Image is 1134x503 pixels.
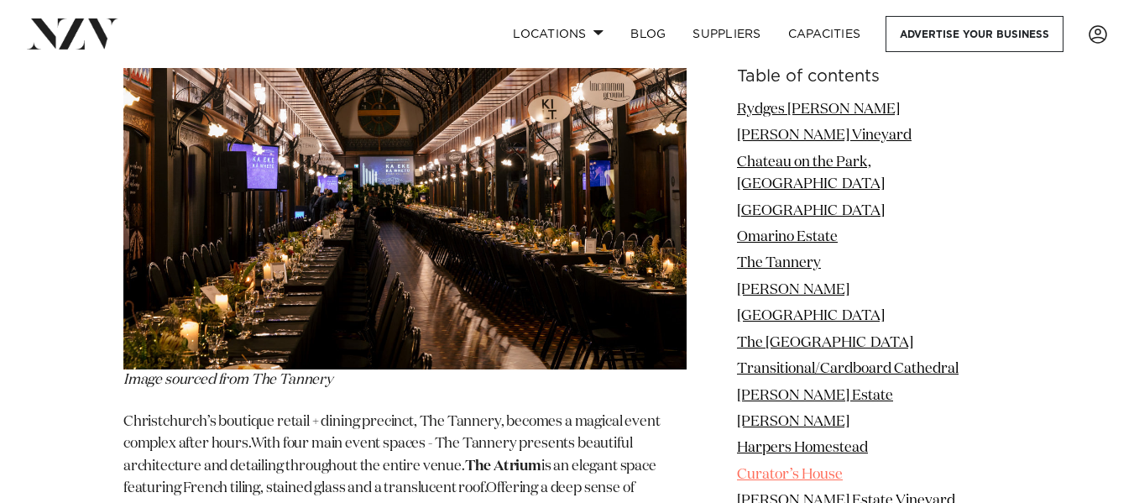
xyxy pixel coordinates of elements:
a: [PERSON_NAME] [737,415,849,429]
span: is an elegant space featuring French tiling, stained glass and a translucent roof. [123,459,656,495]
span: With four main event spaces - The Tannery presents beautiful architecture and detailing throughou... [123,437,632,473]
img: nzv-logo.png [27,18,118,49]
a: Capacities [775,16,875,52]
span: The Atrium [465,459,541,474]
a: Harpers Homestead [737,442,868,456]
a: Advertise your business [886,16,1063,52]
a: SUPPLIERS [679,16,774,52]
a: Transitional/Cardboard Cathedral [737,362,959,376]
a: BLOG [617,16,679,52]
a: The [GEOGRAPHIC_DATA] [737,336,913,350]
a: Rydges [PERSON_NAME] [737,102,900,117]
a: Curator’s House [737,468,843,482]
a: [PERSON_NAME] Estate [737,389,893,403]
a: Chateau on the Park, [GEOGRAPHIC_DATA] [737,155,885,191]
a: Locations [499,16,617,52]
a: Omarino Estate [737,230,838,244]
span: Christchurch’s boutique retail + dining precinct, The Tannery, becomes a magical event complex af... [123,415,660,451]
h6: Table of contents [737,68,1011,86]
a: [PERSON_NAME] [737,283,849,297]
span: Image sourced from The Tannery [123,373,333,387]
a: The Tannery [737,257,821,271]
a: [GEOGRAPHIC_DATA] [737,204,885,218]
a: [PERSON_NAME] Vineyard [737,128,912,143]
a: [GEOGRAPHIC_DATA] [737,310,885,324]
